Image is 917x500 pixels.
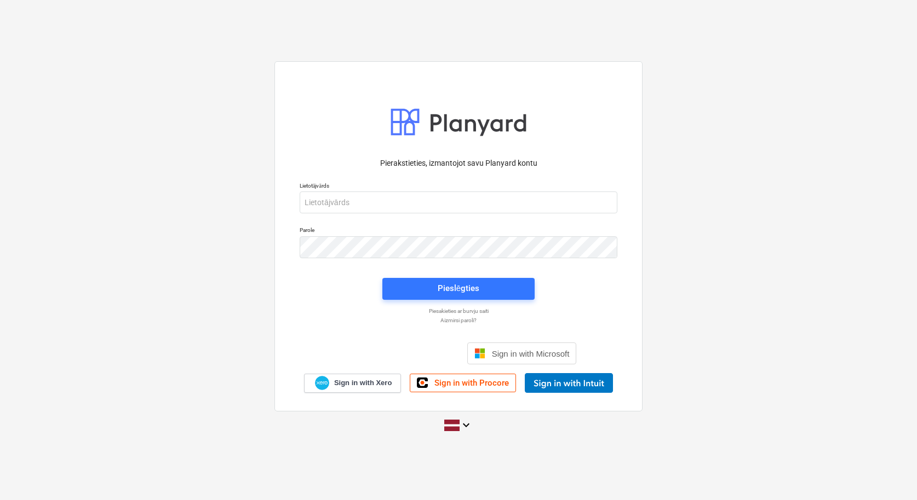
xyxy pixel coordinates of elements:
button: Pieslēgties [382,278,535,300]
img: Xero logo [315,376,329,391]
p: Pierakstieties, izmantojot savu Planyard kontu [300,158,617,169]
a: Sign in with Xero [304,374,402,393]
a: Piesakieties ar burvju saiti [294,307,623,315]
a: Sign in with Procore [410,374,516,392]
a: Aizmirsi paroli? [294,317,623,324]
p: Parole [300,226,617,236]
iframe: Poga Pierakstīties ar Google kontu [335,341,464,365]
img: Microsoft logo [474,348,485,359]
span: Sign in with Xero [334,378,392,388]
div: Pierakstīties ar Google kontu (tiks atvērta jauna cilne) [341,341,459,365]
span: Sign in with Microsoft [492,349,570,358]
i: keyboard_arrow_down [460,418,473,432]
span: Sign in with Procore [434,378,509,388]
input: Lietotājvārds [300,191,617,213]
div: Pieslēgties [438,281,479,295]
p: Lietotājvārds [300,182,617,191]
